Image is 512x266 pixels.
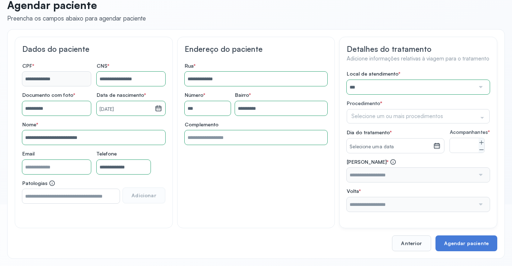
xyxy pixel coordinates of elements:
span: Complemento [185,121,218,128]
span: Data de nascimento [97,92,146,98]
small: Selecione uma data [350,143,430,150]
h4: Adicione informações relativas à viagem para o tratamento [347,55,490,62]
span: Número [185,92,205,98]
span: Local de atendimento [347,71,400,77]
span: Acompanhantes [450,129,490,135]
span: Bairro [235,92,251,98]
h3: Detalhes do tratamento [347,44,490,54]
span: [PERSON_NAME] [347,159,396,165]
button: Adicionar [123,188,165,203]
span: Patologias [22,180,55,186]
span: Dia do tratamento [347,129,392,136]
h3: Endereço do paciente [185,44,328,54]
span: CPF [22,63,34,69]
small: [DATE] [100,106,152,113]
div: Preencha os campos abaixo para agendar paciente [7,14,146,22]
span: Volta [347,188,361,194]
span: Telefone [97,150,117,157]
button: Agendar paciente [435,235,497,251]
span: Nome [22,121,38,128]
span: Email [22,150,34,157]
button: Anterior [392,235,431,251]
span: CNS [97,63,109,69]
span: Documento com foto [22,92,75,98]
span: Selecione um ou mais procedimentos [351,112,443,120]
span: Rua [185,63,195,69]
span: Procedimento [347,100,380,106]
h3: Dados do paciente [22,44,165,54]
